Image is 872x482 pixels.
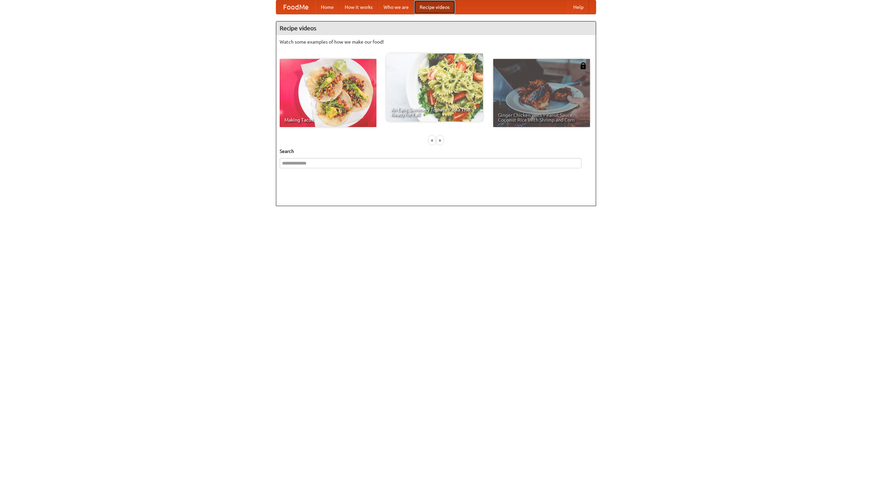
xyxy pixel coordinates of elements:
div: « [429,136,435,144]
span: Making Tacos [284,118,372,122]
img: 483408.png [580,62,587,69]
a: Recipe videos [414,0,455,14]
h5: Search [280,148,592,155]
p: Watch some examples of how we make our food! [280,38,592,45]
a: FoodMe [276,0,315,14]
a: Who we are [378,0,414,14]
span: An Easy, Summery Tomato Pasta That's Ready for Fall [391,107,478,117]
a: An Easy, Summery Tomato Pasta That's Ready for Fall [386,53,483,122]
a: Help [568,0,589,14]
div: » [437,136,443,144]
a: Making Tacos [280,59,376,127]
a: How it works [339,0,378,14]
h4: Recipe videos [276,21,596,35]
a: Home [315,0,339,14]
